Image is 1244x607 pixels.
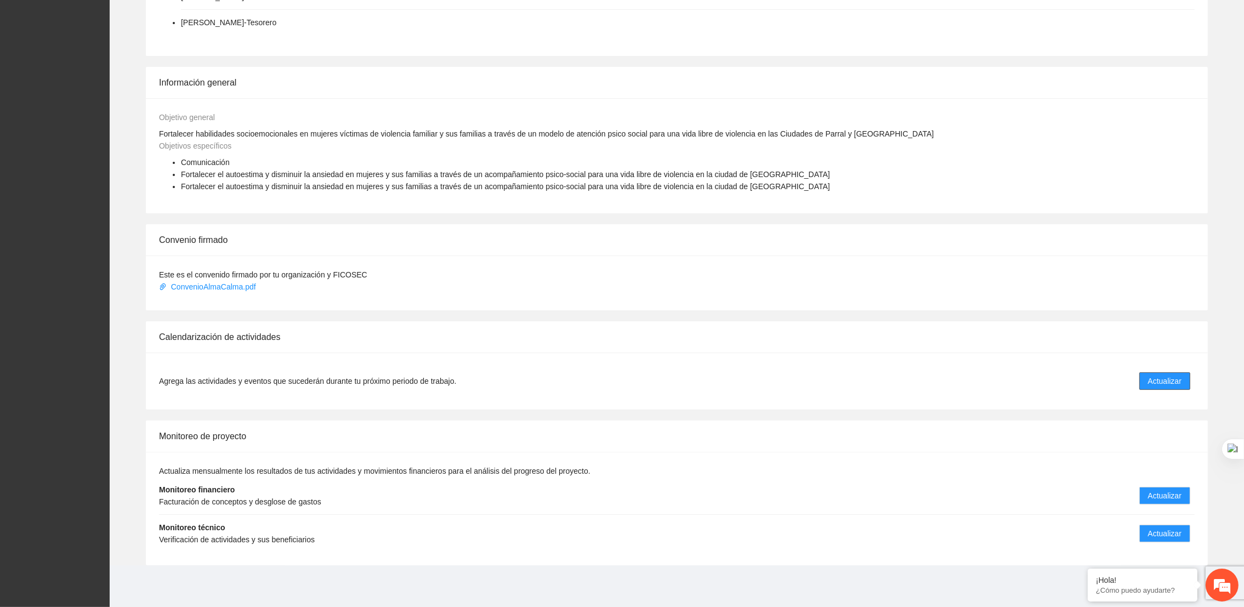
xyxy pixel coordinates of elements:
div: Minimizar ventana de chat en vivo [180,5,206,32]
div: ¡Hola! [1096,576,1189,585]
div: Chatee con nosotros ahora [57,56,184,70]
strong: Monitoreo técnico [159,523,225,532]
span: Actualizar [1148,527,1181,540]
span: Agrega las actividades y eventos que sucederán durante tu próximo periodo de trabajo. [159,375,456,387]
div: Información general [159,67,1195,98]
button: Actualizar [1139,525,1190,542]
textarea: Escriba su mensaje y pulse “Intro” [5,299,209,338]
p: ¿Cómo puedo ayudarte? [1096,586,1189,594]
span: Actualizar [1148,375,1181,387]
span: Este es el convenido firmado por tu organización y FICOSEC [159,270,367,279]
span: Actualizar [1148,490,1181,502]
span: Objetivo general [159,113,215,122]
div: Convenio firmado [159,224,1195,256]
button: Actualizar [1139,372,1190,390]
span: Fortalecer el autoestima y disminuir la ansiedad en mujeres y sus familias a través de un acompañ... [181,170,830,179]
button: Actualizar [1139,487,1190,504]
span: Comunicación [181,158,230,167]
span: Estamos en línea. [64,146,151,257]
span: Actualiza mensualmente los resultados de tus actividades y movimientos financieros para el anális... [159,467,590,475]
span: Fortalecer el autoestima y disminuir la ansiedad en mujeres y sus familias a través de un acompañ... [181,182,830,191]
span: paper-clip [159,283,167,291]
div: Monitoreo de proyecto [159,421,1195,452]
span: Facturación de conceptos y desglose de gastos [159,497,321,506]
strong: Monitoreo financiero [159,485,235,494]
span: Verificación de actividades y sus beneficiarios [159,535,315,544]
span: Objetivos específicos [159,141,231,150]
span: Fortalecer habilidades socioemocionales en mujeres víctimas de violencia familiar y sus familias ... [159,129,934,138]
li: [PERSON_NAME] - Tesorero [181,16,276,29]
div: Calendarización de actividades [159,321,1195,353]
a: ConvenioAlmaCalma.pdf [159,282,258,291]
